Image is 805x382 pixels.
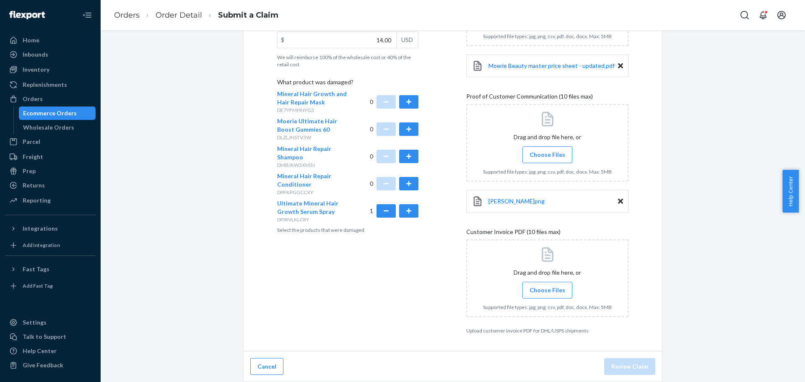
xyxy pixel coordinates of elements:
span: Proof of Customer Communication (10 files max) [466,92,593,104]
div: 0 [370,117,419,141]
div: Give Feedback [23,361,63,369]
img: Flexport logo [9,11,45,19]
div: 1 [370,199,419,223]
a: Prep [5,164,96,178]
div: $ [278,32,288,48]
div: Freight [23,153,43,161]
div: Add Fast Tag [23,282,53,289]
a: Talk to Support [5,330,96,343]
div: Inventory [23,65,49,74]
span: Choose Files [530,286,565,294]
span: Choose Files [530,151,565,159]
a: Settings [5,316,96,329]
a: Replenishments [5,78,96,91]
span: Mineral Hair Growth and Hair Repair Mask [277,90,347,106]
div: Wholesale Orders [23,123,74,132]
div: Settings [23,318,47,327]
a: Order Detail [156,10,202,20]
button: Open account menu [773,7,790,23]
a: Home [5,34,96,47]
a: Moerie Beauty master price sheet - updated.pdf [488,62,615,70]
div: 0 [370,145,419,169]
p: DMBJKW3XM3J [277,161,348,169]
p: DE7YFMHNYG3 [277,107,348,114]
span: [PERSON_NAME]png [488,197,545,205]
a: Ecommerce Orders [19,107,96,120]
div: Ecommerce Orders [23,109,77,117]
a: Returns [5,179,96,192]
div: 0 [370,90,419,114]
a: Submit a Claim [218,10,278,20]
button: Close Navigation [79,7,96,23]
a: Freight [5,150,96,164]
div: Reporting [23,196,51,205]
a: Add Fast Tag [5,279,96,293]
a: Reporting [5,194,96,207]
div: 0 [370,172,419,196]
a: Parcel [5,135,96,148]
div: Talk to Support [23,333,66,341]
p: What product was damaged? [277,78,418,90]
div: Parcel [23,138,40,146]
p: Select the products that were damaged [277,226,418,234]
button: Integrations [5,222,96,235]
span: Ultimate Mineral Hair Growth Serum Spray [277,200,338,215]
button: Help Center [782,170,799,213]
div: USD [396,32,418,48]
span: Mineral Hair Repair Conditioner [277,172,331,188]
a: Wholesale Orders [19,121,96,134]
span: Mineral Hair Repair Shampoo [277,145,331,161]
button: Open notifications [755,7,771,23]
a: Inventory [5,63,96,76]
button: Open Search Box [736,7,753,23]
a: Help Center [5,344,96,358]
a: Orders [5,92,96,106]
p: DPJRVLKLCRY [277,216,348,223]
div: Returns [23,181,45,190]
div: Home [23,36,39,44]
div: Orders [23,95,43,103]
button: Give Feedback [5,359,96,372]
ol: breadcrumbs [107,3,285,28]
p: DPFKPGGCCXY [277,189,348,196]
span: Moerie Beauty master price sheet - updated.pdf [488,62,615,69]
span: Moerie Ultimate Hair Boost Gummies 60 [277,117,337,133]
div: Add Integration [23,242,60,249]
button: Fast Tags [5,262,96,276]
a: Inbounds [5,48,96,61]
a: Orders [114,10,140,20]
p: We will reimburse 100% of the wholesale cost or 40% of the retail cost [277,54,418,68]
p: Upload customer invoice PDF for DHL/USPS shipments [466,327,628,334]
div: Prep [23,167,36,175]
button: Review Claim [604,358,655,375]
div: Inbounds [23,50,48,59]
div: Help Center [23,347,57,355]
p: DLZLJNSTV3W [277,134,348,141]
a: Add Integration [5,239,96,252]
input: $USD [278,32,396,48]
div: Fast Tags [23,265,49,273]
span: Customer Invoice PDF (10 files max) [466,228,561,239]
a: [PERSON_NAME]png [488,197,545,205]
div: Replenishments [23,81,67,89]
button: Cancel [250,358,283,375]
div: Integrations [23,224,58,233]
